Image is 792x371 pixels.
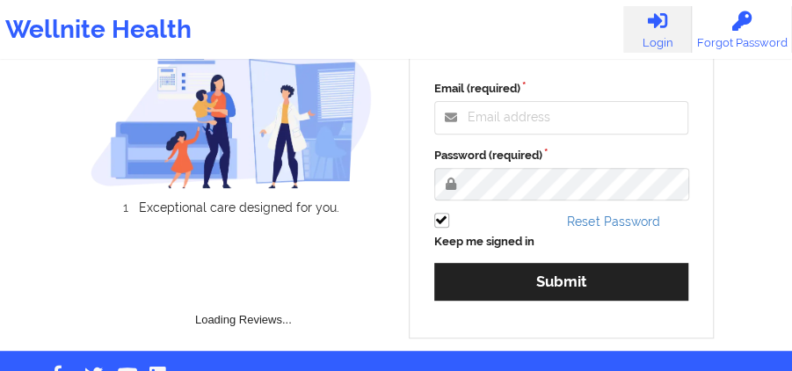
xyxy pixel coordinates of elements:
label: Keep me signed in [434,233,534,251]
a: Forgot Password [692,6,792,53]
img: wellnite-auth-hero_200.c722682e.png [91,35,372,188]
li: Exceptional care designed for you. [106,200,372,215]
label: Password (required) [434,147,689,164]
label: Email (required) [434,80,689,98]
div: Loading Reviews... [91,244,396,329]
input: Email address [434,101,689,135]
a: Reset Password [567,215,659,229]
button: Submit [434,263,689,301]
a: Login [623,6,692,53]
